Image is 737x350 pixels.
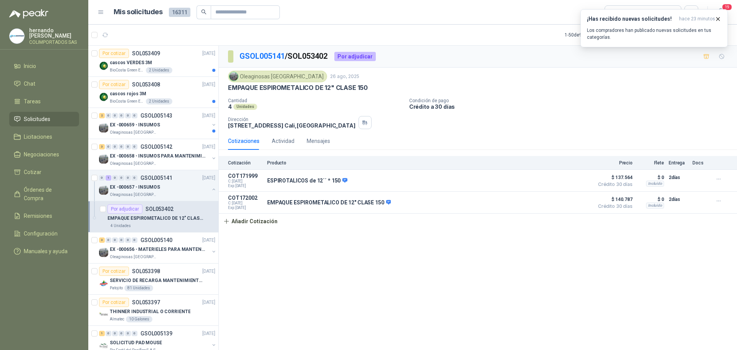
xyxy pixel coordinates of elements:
[110,59,152,66] p: cascos VERDES 3M
[565,29,615,41] div: 1 - 50 de 9676
[132,82,160,87] p: SOL053408
[112,144,118,149] div: 0
[110,121,160,129] p: EX -000659 - INSUMOS
[110,339,162,347] p: SOLICITUD PAD MOUSE
[110,254,158,260] p: Oleaginosas [GEOGRAPHIC_DATA]
[110,285,123,291] p: Patojito
[219,214,282,229] button: Añadir Cotización
[112,175,118,181] div: 0
[110,90,146,98] p: cascos rojos 3M
[594,182,633,187] span: Crédito 30 días
[112,113,118,118] div: 0
[132,300,160,305] p: SOL053397
[228,98,403,103] p: Cantidad
[201,9,207,15] span: search
[594,173,633,182] span: $ 137.564
[228,206,263,210] span: Exp: [DATE]
[646,202,664,209] div: Incluido
[132,113,137,118] div: 0
[10,29,24,43] img: Company Logo
[202,143,215,151] p: [DATE]
[29,40,79,45] p: COLIMPORTADOS SAS
[114,7,163,18] h1: Mis solicitudes
[202,299,215,306] p: [DATE]
[110,129,158,136] p: Oleaginosas [GEOGRAPHIC_DATA]
[202,81,215,88] p: [DATE]
[99,279,108,288] img: Company Logo
[110,98,144,105] p: BioCosta Green Energy S.A.S
[112,237,118,243] div: 0
[202,50,215,57] p: [DATE]
[29,28,79,38] p: hernando [PERSON_NAME]
[267,177,347,184] p: ESPIROTALICOS de 12´´ * 150
[125,175,131,181] div: 0
[124,285,153,291] div: 81 Unidades
[106,237,111,243] div: 0
[24,168,41,176] span: Cotizar
[126,316,152,322] div: 10 Galones
[9,209,79,223] a: Remisiones
[140,331,172,336] p: GSOL005139
[99,331,105,336] div: 1
[119,175,124,181] div: 0
[99,236,217,260] a: 3 0 0 0 0 0 GSOL005140[DATE] Company LogoEX -000656 - MATERIELES PARA MANTENIMIENTO MECANICOleagi...
[24,133,52,141] span: Licitaciones
[228,103,232,110] p: 4
[228,71,327,82] div: Oleaginosas [GEOGRAPHIC_DATA]
[714,5,728,19] button: 19
[140,113,172,118] p: GSOL005143
[9,76,79,91] a: Chat
[9,129,79,144] a: Licitaciones
[594,195,633,204] span: $ 140.787
[99,92,108,101] img: Company Logo
[99,237,105,243] div: 3
[228,173,263,179] p: COT171999
[99,142,217,167] a: 3 0 0 0 0 0 GSOL005142[DATE] Company LogoEX -000658 - INSUMOS PARA MANTENIMIENTO MECANICOOleagino...
[679,16,715,22] span: hace 23 minutos
[240,50,328,62] p: / SOL053402
[669,173,688,182] p: 2 días
[110,316,124,322] p: Almatec
[88,295,218,326] a: Por cotizarSOL053397[DATE] Company LogoTHINNER INDUSTRIAL O CORRIENTEAlmatec10 Galones
[307,137,330,145] div: Mensajes
[106,175,111,181] div: 1
[110,308,190,315] p: THINNER INDUSTRIAL O CORRIENTE
[637,195,664,204] p: $ 0
[228,201,263,206] span: C: [DATE]
[637,173,664,182] p: $ 0
[228,137,259,145] div: Cotizaciones
[267,160,590,166] p: Producto
[9,226,79,241] a: Configuración
[692,160,708,166] p: Docs
[202,268,215,275] p: [DATE]
[125,144,131,149] div: 0
[99,144,105,149] div: 3
[145,206,174,212] p: SOL053402
[230,72,238,81] img: Company Logo
[9,59,79,73] a: Inicio
[610,8,626,17] div: Todas
[9,147,79,162] a: Negociaciones
[99,111,217,136] a: 2 0 0 0 0 0 GSOL005143[DATE] Company LogoEX -000659 - INSUMOSOleaginosas [GEOGRAPHIC_DATA]
[637,160,664,166] p: Flete
[112,331,118,336] div: 0
[228,160,263,166] p: Cotización
[99,298,129,307] div: Por cotizar
[587,27,721,41] p: Los compradores han publicado nuevas solicitudes en tus categorías.
[140,175,172,181] p: GSOL005141
[99,175,105,181] div: 0
[99,80,129,89] div: Por cotizar
[580,9,728,47] button: ¡Has recibido nuevas solicitudes!hace 23 minutos Los compradores han publicado nuevas solicitudes...
[169,8,190,17] span: 16311
[106,144,111,149] div: 0
[88,201,218,232] a: Por adjudicarSOL053402EMPAQUE ESPIROMETALICO DE 12" CLASE 1504 Unidades
[587,16,676,22] h3: ¡Has recibido nuevas solicitudes!
[106,113,111,118] div: 0
[99,154,108,164] img: Company Logo
[132,269,160,274] p: SOL053398
[125,331,131,336] div: 0
[202,330,215,337] p: [DATE]
[119,113,124,118] div: 0
[409,103,734,110] p: Crédito a 30 días
[9,94,79,109] a: Tareas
